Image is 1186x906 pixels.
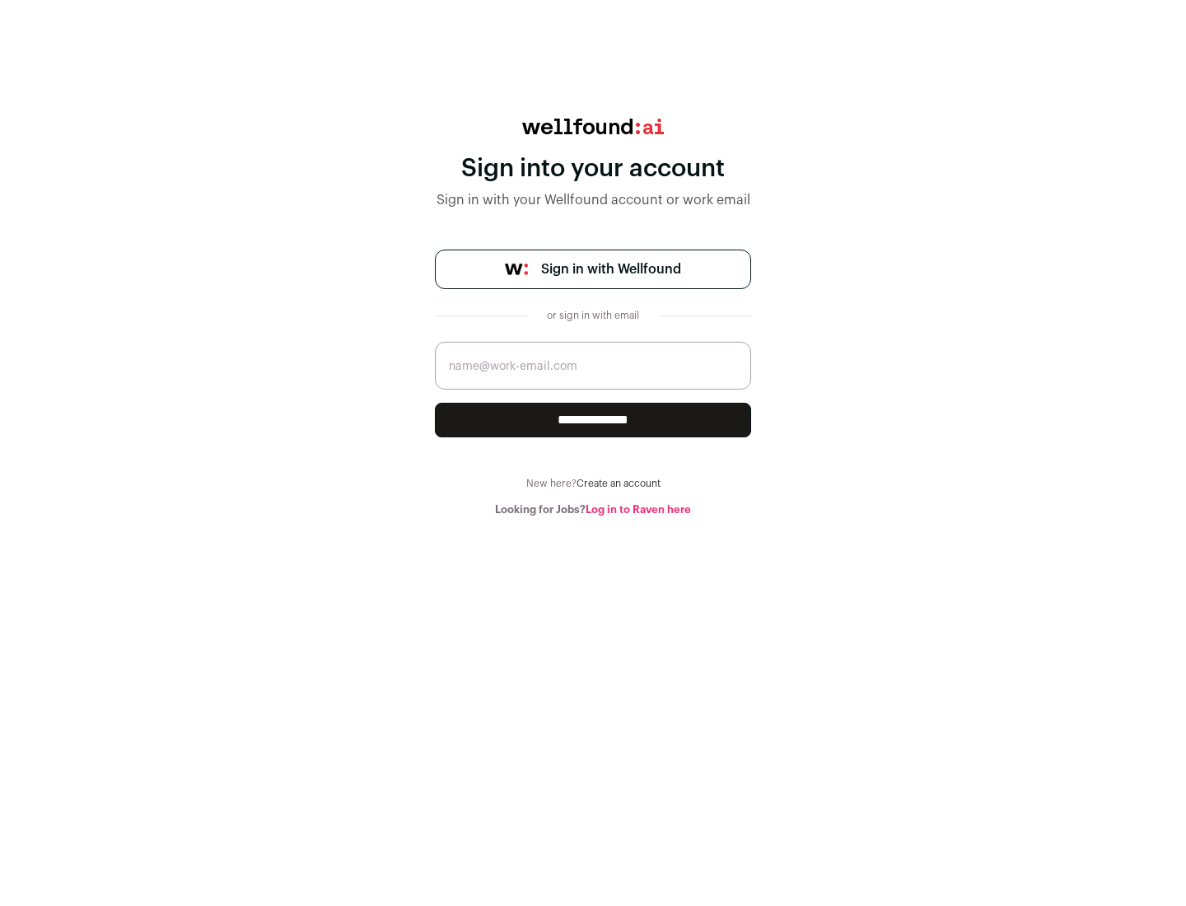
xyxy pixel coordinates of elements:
[577,479,661,488] a: Create an account
[541,259,681,279] span: Sign in with Wellfound
[586,504,691,515] a: Log in to Raven here
[435,190,751,210] div: Sign in with your Wellfound account or work email
[435,250,751,289] a: Sign in with Wellfound
[522,119,664,134] img: wellfound:ai
[435,503,751,516] div: Looking for Jobs?
[435,477,751,490] div: New here?
[505,264,528,275] img: wellfound-symbol-flush-black-fb3c872781a75f747ccb3a119075da62bfe97bd399995f84a933054e44a575c4.png
[540,309,646,322] div: or sign in with email
[435,342,751,390] input: name@work-email.com
[435,154,751,184] div: Sign into your account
